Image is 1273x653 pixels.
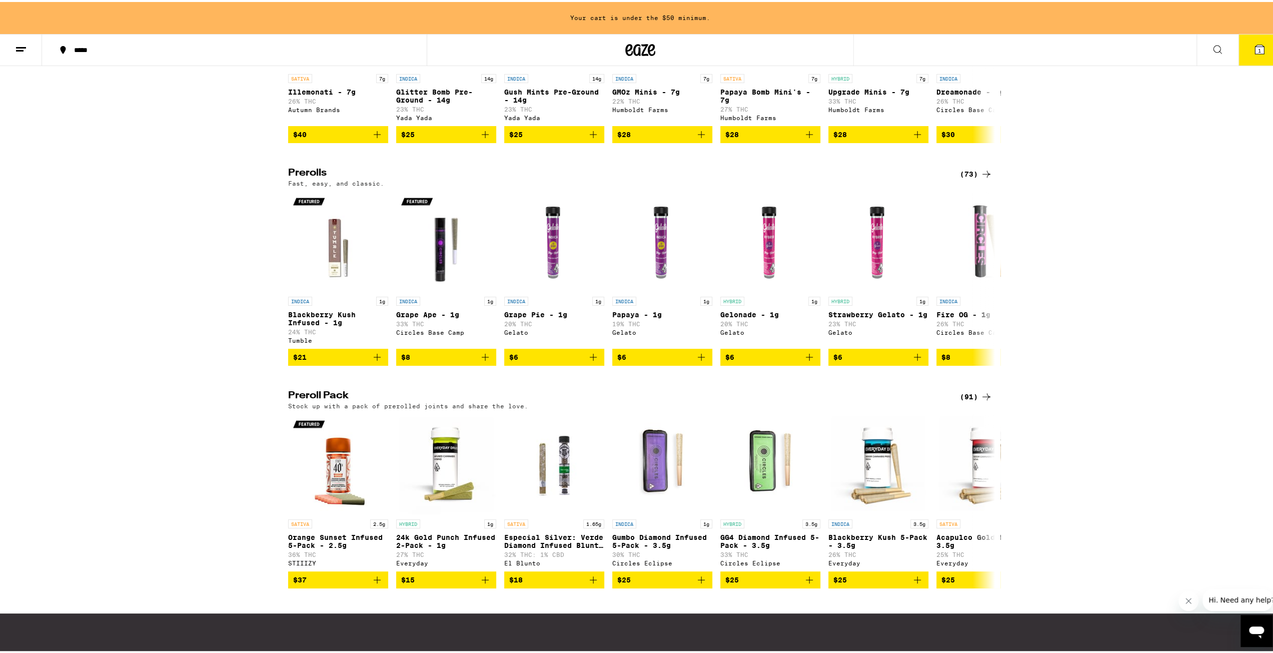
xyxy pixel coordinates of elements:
[396,517,420,526] p: HYBRID
[828,558,928,564] div: Everyday
[720,412,820,512] img: Circles Eclipse - GG4 Diamond Infused 5-Pack - 3.5g
[936,549,1036,556] p: 25% THC
[936,412,1036,512] img: Everyday - Acapulco Gold 5-Pack - 3.5g
[833,351,842,359] span: $6
[288,327,388,333] p: 24% THC
[936,569,1036,586] button: Add to bag
[6,7,72,15] span: Hi. Need any help?
[936,531,1036,547] p: Acapulco Gold 5-Pack - 3.5g
[370,517,388,526] p: 2.5g
[504,412,604,569] a: Open page for Especial Silver: Verde Diamond Infused Blunt - 1.65g from El Blunto
[936,412,1036,569] a: Open page for Acapulco Gold 5-Pack - 3.5g from Everyday
[396,549,496,556] p: 27% THC
[720,517,744,526] p: HYBRID
[833,129,847,137] span: $28
[828,190,928,290] img: Gelato - Strawberry Gelato - 1g
[612,569,712,586] button: Add to bag
[720,309,820,317] p: Gelonade - 1g
[828,105,928,111] div: Humboldt Farms
[1240,613,1272,645] iframe: Button to launch messaging window
[396,124,496,141] button: Add to bag
[509,574,523,582] span: $18
[720,327,820,334] div: Gelato
[504,327,604,334] div: Gelato
[1258,46,1261,52] span: 1
[504,72,528,81] p: INDICA
[293,129,307,137] span: $40
[396,558,496,564] div: Everyday
[396,190,496,290] img: Circles Base Camp - Grape Ape - 1g
[612,72,636,81] p: INDICA
[828,569,928,586] button: Add to bag
[828,96,928,103] p: 33% THC
[288,412,388,569] a: Open page for Orange Sunset Infused 5-Pack - 2.5g from STIIIZY
[960,389,992,401] div: (91)
[1202,587,1272,609] iframe: Message from company
[396,319,496,325] p: 33% THC
[509,129,523,137] span: $25
[396,86,496,102] p: Glitter Bomb Pre-Ground - 14g
[504,113,604,119] div: Yada Yada
[720,190,820,347] a: Open page for Gelonade - 1g from Gelato
[288,309,388,325] p: Blackberry Kush Infused - 1g
[504,309,604,317] p: Grape Pie - 1g
[396,412,496,512] img: Everyday - 24k Gold Punch Infused 2-Pack - 1g
[612,295,636,304] p: INDICA
[504,517,528,526] p: SATIVA
[828,124,928,141] button: Add to bag
[720,347,820,364] button: Add to bag
[802,517,820,526] p: 3.5g
[808,72,820,81] p: 7g
[720,295,744,304] p: HYBRID
[960,166,992,178] div: (73)
[396,295,420,304] p: INDICA
[936,72,960,81] p: INDICA
[288,517,312,526] p: SATIVA
[288,347,388,364] button: Add to bag
[288,295,312,304] p: INDICA
[612,124,712,141] button: Add to bag
[288,549,388,556] p: 36% THC
[504,569,604,586] button: Add to bag
[936,347,1036,364] button: Add to bag
[288,178,384,185] p: Fast, easy, and classic.
[828,531,928,547] p: Blackberry Kush 5-Pack - 3.5g
[720,412,820,569] a: Open page for GG4 Diamond Infused 5-Pack - 3.5g from Circles Eclipse
[833,574,847,582] span: $25
[720,86,820,102] p: Papaya Bomb Mini's - 7g
[828,327,928,334] div: Gelato
[401,351,410,359] span: $8
[396,190,496,347] a: Open page for Grape Ape - 1g from Circles Base Camp
[700,517,712,526] p: 1g
[288,412,388,512] img: STIIIZY - Orange Sunset Infused 5-Pack - 2.5g
[916,295,928,304] p: 1g
[828,72,852,81] p: HYBRID
[612,531,712,547] p: Gumbo Diamond Infused 5-Pack - 3.5g
[941,574,955,582] span: $25
[617,129,631,137] span: $28
[612,549,712,556] p: 30% THC
[288,335,388,342] div: Tumble
[504,86,604,102] p: Gush Mints Pre-Ground - 14g
[1178,589,1198,609] iframe: Close message
[720,113,820,119] div: Humboldt Farms
[612,319,712,325] p: 19% THC
[509,351,518,359] span: $6
[396,104,496,111] p: 23% THC
[288,166,943,178] h2: Prerolls
[720,531,820,547] p: GG4 Diamond Infused 5-Pack - 3.5g
[504,531,604,547] p: Especial Silver: Verde Diamond Infused Blunt - 1.65g
[720,569,820,586] button: Add to bag
[612,309,712,317] p: Papaya - 1g
[504,412,604,512] img: El Blunto - Especial Silver: Verde Diamond Infused Blunt - 1.65g
[612,558,712,564] div: Circles Eclipse
[612,327,712,334] div: Gelato
[589,72,604,81] p: 14g
[288,401,528,407] p: Stock up with a pack of prerolled joints and share the love.
[936,190,1036,347] a: Open page for Fire OG - 1g from Circles Base Camp
[396,531,496,547] p: 24k Gold Punch Infused 2-Pack - 1g
[828,412,928,569] a: Open page for Blackberry Kush 5-Pack - 3.5g from Everyday
[401,129,415,137] span: $25
[293,351,307,359] span: $21
[612,517,636,526] p: INDICA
